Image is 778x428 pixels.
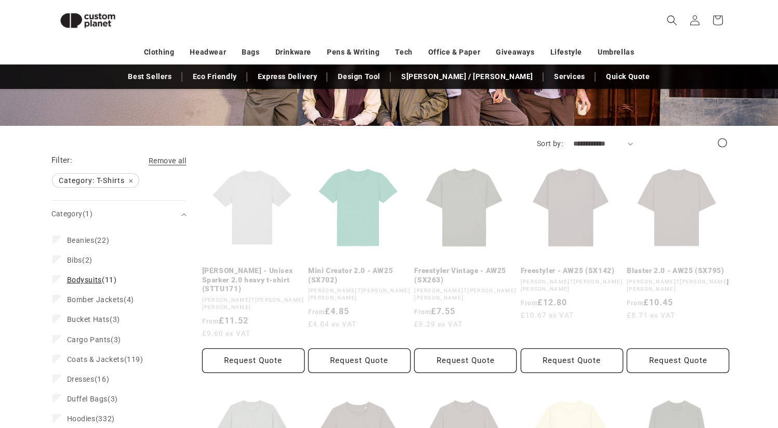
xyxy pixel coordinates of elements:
[67,355,143,364] span: (119)
[202,348,305,373] button: Request Quote
[67,414,115,423] span: (332)
[598,43,634,61] a: Umbrellas
[308,348,411,373] button: Request Quote
[521,348,623,373] button: Request Quote
[188,68,242,86] a: Eco Friendly
[52,174,139,187] span: Category: T-Shirts
[67,315,120,324] span: (3)
[428,43,480,61] a: Office & Paper
[67,414,96,423] span: Hoodies
[144,43,175,61] a: Clothing
[333,68,386,86] a: Design Tool
[396,68,538,86] a: S[PERSON_NAME] / [PERSON_NAME]
[67,335,111,344] span: Cargo Pants
[627,266,729,276] a: Blaster 2.0 - AW25 (SX795)
[275,43,311,61] a: Drinkware
[149,157,187,165] span: Remove all
[327,43,379,61] a: Pens & Writing
[67,236,95,244] span: Beanies
[123,68,177,86] a: Best Sellers
[414,266,517,284] a: Freestyler Vintage - AW25 (SX263)
[51,154,73,166] h2: Filter:
[601,68,655,86] a: Quick Quote
[253,68,323,86] a: Express Delivery
[67,395,108,403] span: Duffel Bags
[67,256,82,264] span: Bibs
[308,266,411,284] a: Mini Creator 2.0 - AW25 (SX702)
[549,68,590,86] a: Services
[395,43,412,61] a: Tech
[661,9,683,32] summary: Search
[67,255,93,265] span: (2)
[83,210,93,218] span: (1)
[242,43,259,61] a: Bags
[51,201,187,227] summary: Category (1 selected)
[202,266,305,294] a: [PERSON_NAME] - Unisex Sparker 2.0 heavy t-shirt (STTU171)
[67,335,121,344] span: (3)
[67,295,124,304] span: Bomber Jackets
[550,43,582,61] a: Lifestyle
[67,355,124,364] span: Coats & Jackets
[67,295,134,304] span: (4)
[51,4,124,37] img: Custom Planet
[537,139,563,148] label: Sort by:
[67,236,110,245] span: (22)
[190,43,226,61] a: Headwear
[149,154,187,167] a: Remove all
[67,394,118,404] span: (3)
[496,43,534,61] a: Giveaways
[51,210,93,218] span: Category
[51,174,140,187] a: Category: T-Shirts
[600,316,778,428] iframe: Chat Widget
[67,275,117,284] span: (11)
[67,375,95,383] span: Dresses
[521,266,623,276] a: Freestyler - AW25 (SX142)
[414,348,517,373] : Request Quote
[67,315,110,323] span: Bucket Hats
[67,374,110,384] span: (16)
[67,276,102,284] span: Bodysuits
